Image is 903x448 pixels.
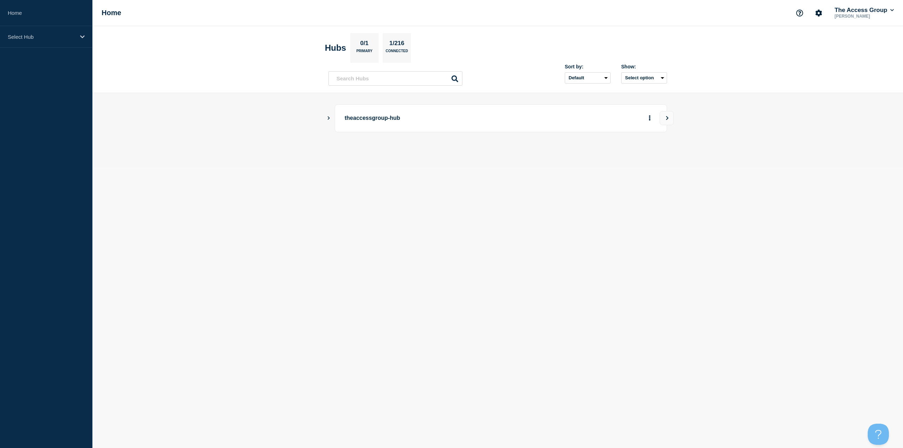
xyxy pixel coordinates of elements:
[833,7,895,14] button: The Access Group
[792,6,807,20] button: Support
[565,72,611,84] select: Sort by
[356,49,372,56] p: Primary
[868,424,889,445] iframe: Help Scout Beacon - Open
[386,49,408,56] p: Connected
[833,14,895,19] p: [PERSON_NAME]
[325,43,346,53] h2: Hubs
[327,116,331,121] button: Show Connected Hubs
[645,112,654,125] button: More actions
[345,112,540,125] p: theaccessgroup-hub
[358,40,371,49] p: 0/1
[565,64,611,69] div: Sort by:
[328,71,462,86] input: Search Hubs
[811,6,826,20] button: Account settings
[102,9,121,17] h1: Home
[660,111,674,125] button: View
[621,72,667,84] button: Select option
[8,34,75,40] p: Select Hub
[387,40,407,49] p: 1/216
[621,64,667,69] div: Show:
